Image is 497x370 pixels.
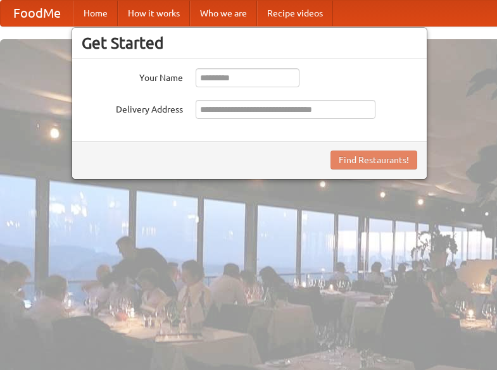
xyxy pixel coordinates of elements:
[82,68,183,84] label: Your Name
[1,1,73,26] a: FoodMe
[118,1,190,26] a: How it works
[257,1,333,26] a: Recipe videos
[82,100,183,116] label: Delivery Address
[82,34,417,52] h3: Get Started
[330,151,417,170] button: Find Restaurants!
[73,1,118,26] a: Home
[190,1,257,26] a: Who we are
